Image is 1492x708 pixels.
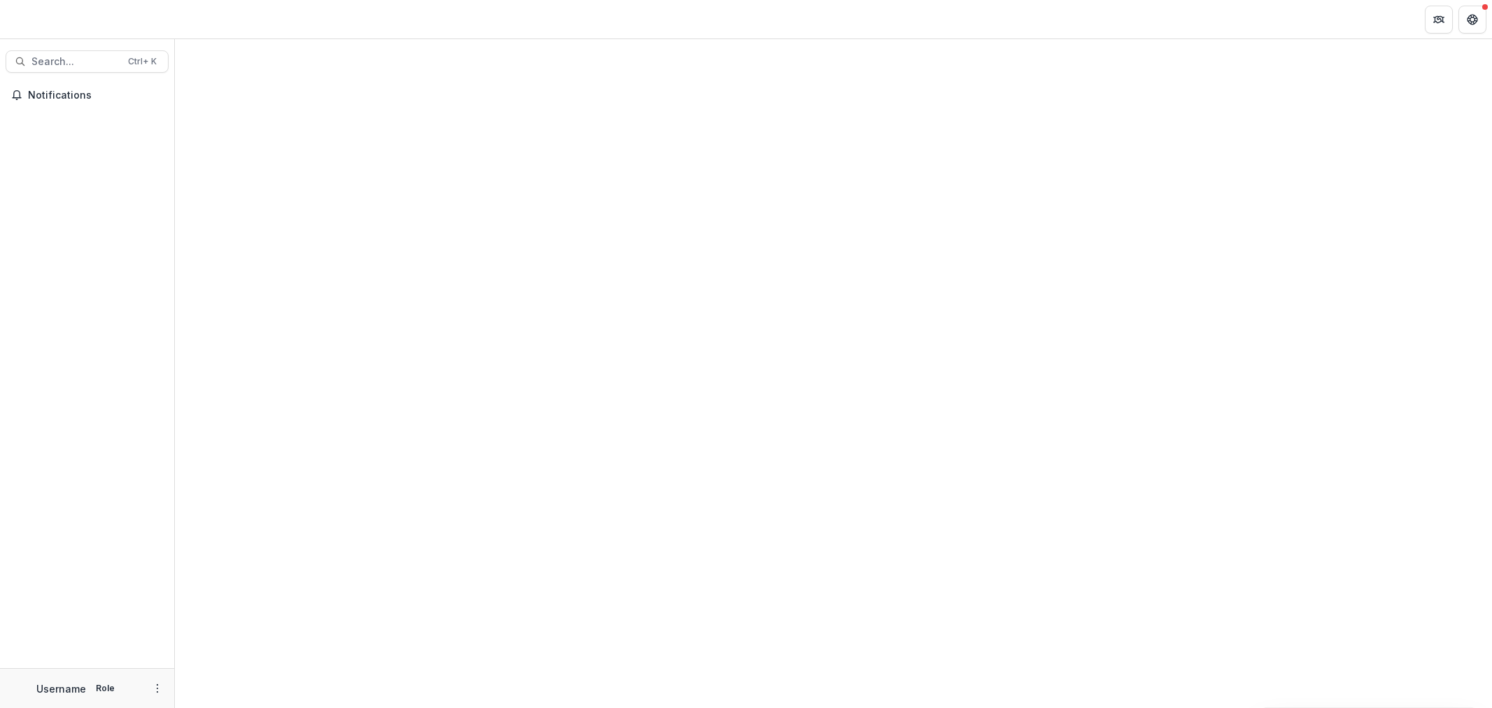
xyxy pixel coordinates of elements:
p: Username [36,681,86,696]
button: Get Help [1458,6,1486,34]
div: Ctrl + K [125,54,159,69]
p: Role [92,682,119,695]
button: Search... [6,50,169,73]
span: Search... [31,56,120,68]
nav: breadcrumb [180,9,240,29]
span: Notifications [28,90,163,101]
button: Partners [1425,6,1453,34]
button: Notifications [6,84,169,106]
button: More [149,680,166,697]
